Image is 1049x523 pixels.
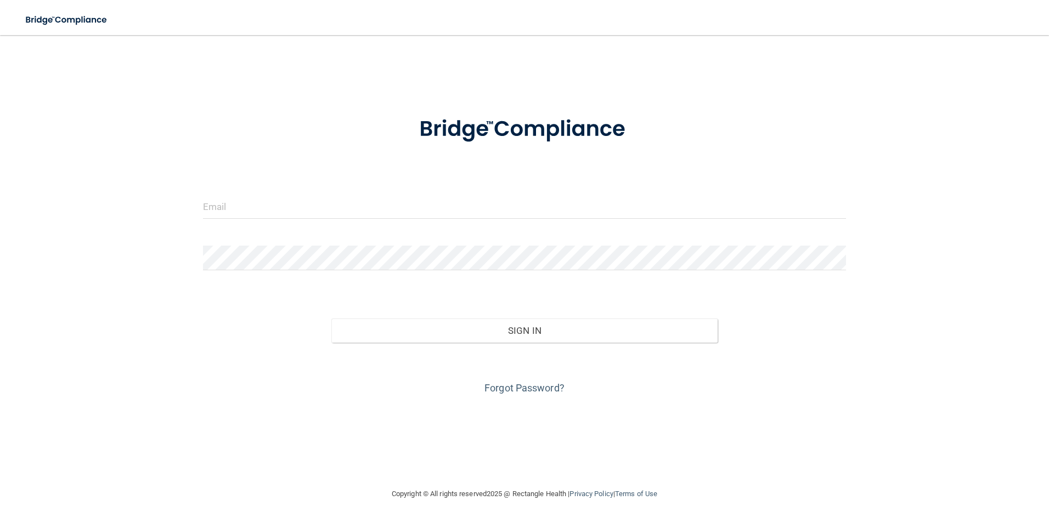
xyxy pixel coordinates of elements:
[16,9,117,31] img: bridge_compliance_login_screen.278c3ca4.svg
[203,194,847,219] input: Email
[331,319,718,343] button: Sign In
[484,382,565,394] a: Forgot Password?
[324,476,725,511] div: Copyright © All rights reserved 2025 @ Rectangle Health | |
[569,490,613,498] a: Privacy Policy
[615,490,657,498] a: Terms of Use
[397,101,652,158] img: bridge_compliance_login_screen.278c3ca4.svg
